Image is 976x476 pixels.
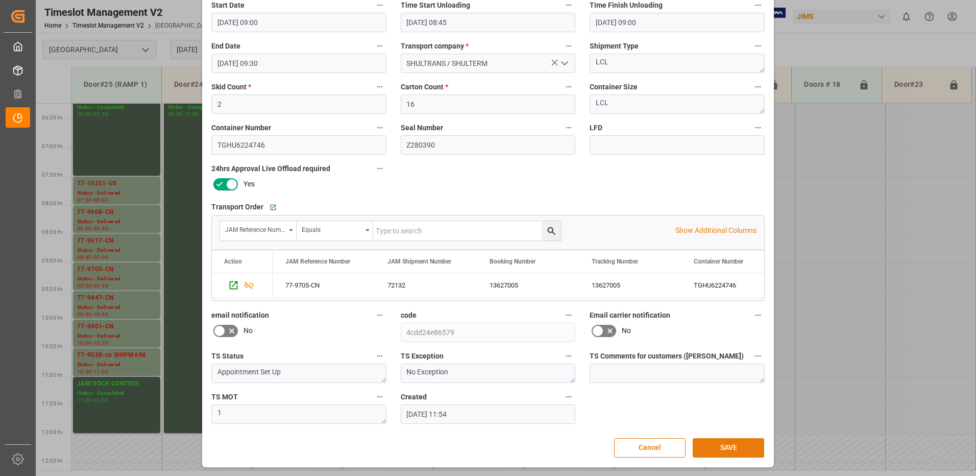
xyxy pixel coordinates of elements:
[693,438,764,458] button: SAVE
[590,54,765,73] textarea: LCL
[211,163,330,174] span: 24hrs Approval Live Offload required
[243,325,253,336] span: No
[401,123,443,133] span: Seal Number
[562,121,575,134] button: Seal Number
[211,202,263,212] span: Transport Order
[211,351,243,362] span: TS Status
[562,80,575,93] button: Carton Count *
[562,390,575,403] button: Created
[401,351,444,362] span: TS Exception
[211,310,269,321] span: email notification
[542,221,561,241] button: search button
[224,258,242,265] div: Action
[751,39,765,53] button: Shipment Type
[622,325,631,336] span: No
[681,273,784,297] div: TGHU6224746
[556,56,572,72] button: open menu
[373,162,386,175] button: 24hrs Approval Live Offload required
[211,13,386,32] input: DD.MM.YYYY HH:MM
[614,438,686,458] button: Cancel
[579,273,681,297] div: 13627005
[373,39,386,53] button: End Date
[401,364,576,383] textarea: No Exception
[211,123,271,133] span: Container Number
[211,82,251,92] span: Skid Count
[373,390,386,403] button: TS MOT
[401,82,448,92] span: Carton Count
[211,41,240,52] span: End Date
[477,273,579,297] div: 13627005
[375,273,477,297] div: 72132
[211,54,386,73] input: DD.MM.YYYY HH:MM
[243,179,255,189] span: Yes
[590,123,602,133] span: LFD
[401,392,427,402] span: Created
[401,13,576,32] input: DD.MM.YYYY HH:MM
[211,364,386,383] textarea: Appointment Set Up
[302,223,362,234] div: Equals
[401,310,417,321] span: code
[562,349,575,363] button: TS Exception
[373,308,386,322] button: email notification
[373,121,386,134] button: Container Number
[590,82,638,92] span: Container Size
[562,39,575,53] button: Transport company *
[751,80,765,93] button: Container Size
[401,404,576,424] input: DD.MM.YYYY HH:MM
[590,310,670,321] span: Email carrier notification
[751,308,765,322] button: Email carrier notification
[401,41,469,52] span: Transport company
[211,392,238,402] span: TS MOT
[387,258,451,265] span: JAM Shipment Number
[751,349,765,363] button: TS Comments for customers ([PERSON_NAME])
[373,80,386,93] button: Skid Count *
[590,351,744,362] span: TS Comments for customers ([PERSON_NAME])
[373,349,386,363] button: TS Status
[675,225,757,236] p: Show Additional Columns
[225,223,285,234] div: JAM Reference Number
[490,258,535,265] span: Booking Number
[211,404,386,424] textarea: 1
[212,273,273,298] div: Press SPACE to select this row.
[285,258,350,265] span: JAM Reference Number
[751,121,765,134] button: LFD
[220,221,297,241] button: open menu
[562,308,575,322] button: code
[694,258,743,265] span: Container Number
[590,94,765,114] textarea: LCL
[590,41,639,52] span: Shipment Type
[592,258,638,265] span: Tracking Number
[373,221,561,241] input: Type to search
[273,273,375,297] div: 77-9705-CN
[297,221,373,241] button: open menu
[590,13,765,32] input: DD.MM.YYYY HH:MM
